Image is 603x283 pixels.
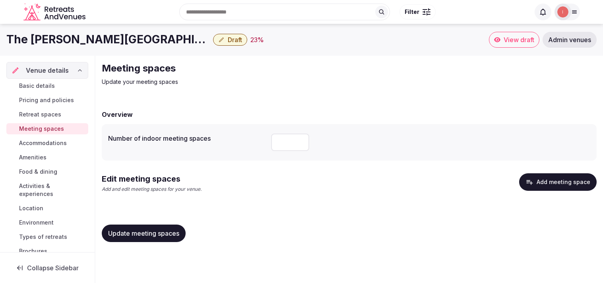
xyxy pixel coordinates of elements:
[19,247,47,255] span: Brochures
[228,36,242,44] span: Draft
[102,110,133,119] h2: Overview
[108,229,179,237] span: Update meeting spaces
[557,6,568,17] img: Irene Gonzales
[504,36,534,44] span: View draft
[489,32,539,48] a: View draft
[250,35,264,45] div: 23 %
[6,217,88,228] a: Environment
[548,36,591,44] span: Admin venues
[543,32,597,48] a: Admin venues
[23,3,87,21] svg: Retreats and Venues company logo
[6,259,88,277] button: Collapse Sidebar
[19,168,57,176] span: Food & dining
[213,34,247,46] button: Draft
[19,96,74,104] span: Pricing and policies
[19,182,85,198] span: Activities & experiences
[19,82,55,90] span: Basic details
[102,62,369,75] h2: Meeting spaces
[6,32,210,47] h1: The [PERSON_NAME][GEOGRAPHIC_DATA]
[27,264,79,272] span: Collapse Sidebar
[102,225,186,242] button: Update meeting spaces
[19,139,67,147] span: Accommodations
[19,125,64,133] span: Meeting spaces
[19,233,67,241] span: Types of retreats
[19,110,61,118] span: Retreat spaces
[6,80,88,91] a: Basic details
[26,66,69,75] span: Venue details
[6,138,88,149] a: Accommodations
[405,8,419,16] span: Filter
[23,3,87,21] a: Visit the homepage
[519,173,597,191] button: Add meeting space
[6,166,88,177] a: Food & dining
[6,246,88,257] a: Brochures
[6,123,88,134] a: Meeting spaces
[108,135,265,141] label: Number of indoor meeting spaces
[6,109,88,120] a: Retreat spaces
[6,152,88,163] a: Amenities
[19,204,43,212] span: Location
[6,180,88,200] a: Activities & experiences
[102,186,202,193] p: Add and edit meeting spaces for your venue.
[102,78,369,86] p: Update your meeting spaces
[399,4,436,19] button: Filter
[102,173,202,184] h2: Edit meeting spaces
[6,95,88,106] a: Pricing and policies
[6,203,88,214] a: Location
[19,153,47,161] span: Amenities
[19,219,54,227] span: Environment
[250,35,264,45] button: 23%
[6,231,88,242] a: Types of retreats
